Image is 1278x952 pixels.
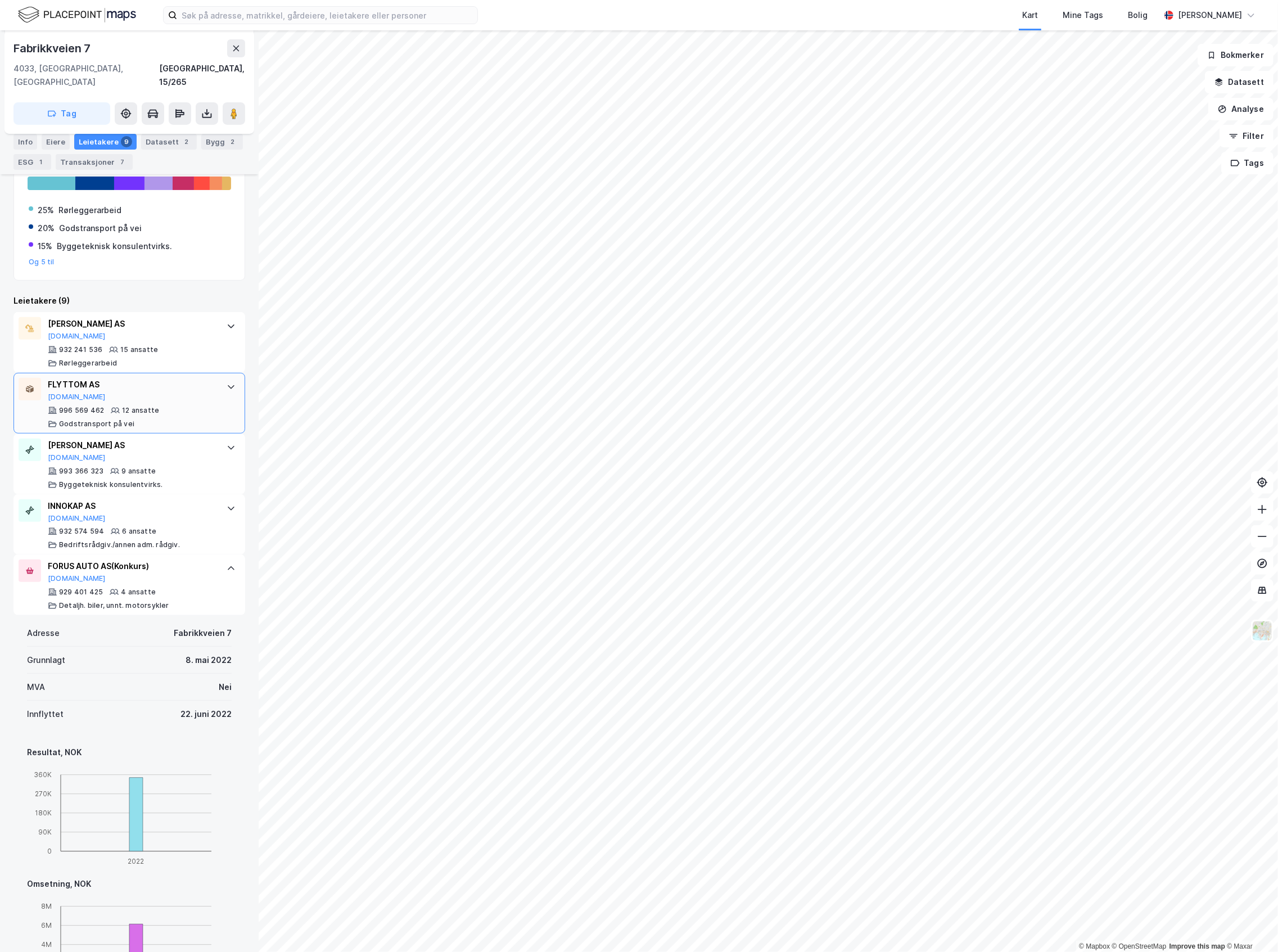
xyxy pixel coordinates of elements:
[48,499,215,513] div: INNOKAP AS
[1222,898,1278,952] iframe: Chat Widget
[121,467,156,476] div: 9 ansatte
[227,136,238,147] div: 2
[38,828,52,837] tspan: 90K
[1022,8,1038,22] div: Kart
[13,294,245,308] div: Leietakere (9)
[35,790,52,798] tspan: 270K
[48,439,215,452] div: [PERSON_NAME] AS
[41,922,52,930] tspan: 6M
[120,345,158,354] div: 15 ansatte
[201,134,243,150] div: Bygg
[13,134,37,150] div: Info
[121,136,132,147] div: 9
[59,540,180,549] div: Bedriftsrådgiv./annen adm. rådgiv.
[42,134,70,150] div: Eiere
[219,680,232,694] div: Nei
[35,809,52,818] tspan: 180K
[48,317,215,331] div: [PERSON_NAME] AS
[58,204,121,217] div: Rørleggerarbeid
[13,39,93,57] div: Fabrikkveien 7
[47,847,52,856] tspan: 0
[13,102,110,125] button: Tag
[59,480,163,489] div: Byggeteknisk konsulentvirks.
[18,5,136,25] img: logo.f888ab2527a4732fd821a326f86c7f29.svg
[1198,44,1274,66] button: Bokmerker
[59,222,142,235] div: Godstransport på vei
[1220,125,1274,147] button: Filter
[174,626,232,640] div: Fabrikkveien 7
[1221,152,1274,174] button: Tags
[59,345,102,354] div: 932 241 536
[177,7,477,24] input: Søk på adresse, matrikkel, gårdeiere, leietakere eller personer
[59,527,104,536] div: 932 574 594
[27,680,45,694] div: MVA
[59,601,169,610] div: Detaljh. biler, unnt. motorsykler
[13,154,51,170] div: ESG
[1169,942,1225,950] a: Improve this map
[1079,942,1110,950] a: Mapbox
[48,332,106,341] button: [DOMAIN_NAME]
[57,240,172,253] div: Byggeteknisk konsulentvirks.
[29,258,55,267] button: Og 5 til
[48,453,106,462] button: [DOMAIN_NAME]
[1112,942,1167,950] a: OpenStreetMap
[38,240,52,253] div: 15%
[27,877,232,891] div: Omsetning, NOK
[59,359,117,368] div: Rørleggerarbeid
[59,419,134,428] div: Godstransport på vei
[180,707,232,721] div: 22. juni 2022
[122,527,156,536] div: 6 ansatte
[122,406,159,415] div: 12 ansatte
[59,467,103,476] div: 993 366 323
[56,154,133,170] div: Transaksjoner
[41,903,52,911] tspan: 8M
[48,514,106,523] button: [DOMAIN_NAME]
[1063,8,1103,22] div: Mine Tags
[1205,71,1274,93] button: Datasett
[48,574,106,583] button: [DOMAIN_NAME]
[38,222,55,235] div: 20%
[117,156,128,168] div: 7
[181,136,192,147] div: 2
[1178,8,1242,22] div: [PERSON_NAME]
[48,392,106,401] button: [DOMAIN_NAME]
[38,204,54,217] div: 25%
[27,626,60,640] div: Adresse
[48,560,215,573] div: FORUS AUTO AS (Konkurs)
[35,156,47,168] div: 1
[27,653,65,667] div: Grunnlagt
[34,771,52,779] tspan: 360K
[186,653,232,667] div: 8. mai 2022
[141,134,197,150] div: Datasett
[59,588,103,597] div: 929 401 425
[41,941,52,949] tspan: 4M
[121,588,156,597] div: 4 ansatte
[27,707,64,721] div: Innflyttet
[128,858,144,866] tspan: 2022
[1222,898,1278,952] div: Kontrollprogram for chat
[74,134,137,150] div: Leietakere
[13,62,159,89] div: 4033, [GEOGRAPHIC_DATA], [GEOGRAPHIC_DATA]
[1208,98,1274,120] button: Analyse
[48,378,215,391] div: FLYTTOM AS
[1252,620,1273,642] img: Z
[27,746,232,759] div: Resultat, NOK
[1128,8,1148,22] div: Bolig
[159,62,245,89] div: [GEOGRAPHIC_DATA], 15/265
[59,406,104,415] div: 996 569 462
